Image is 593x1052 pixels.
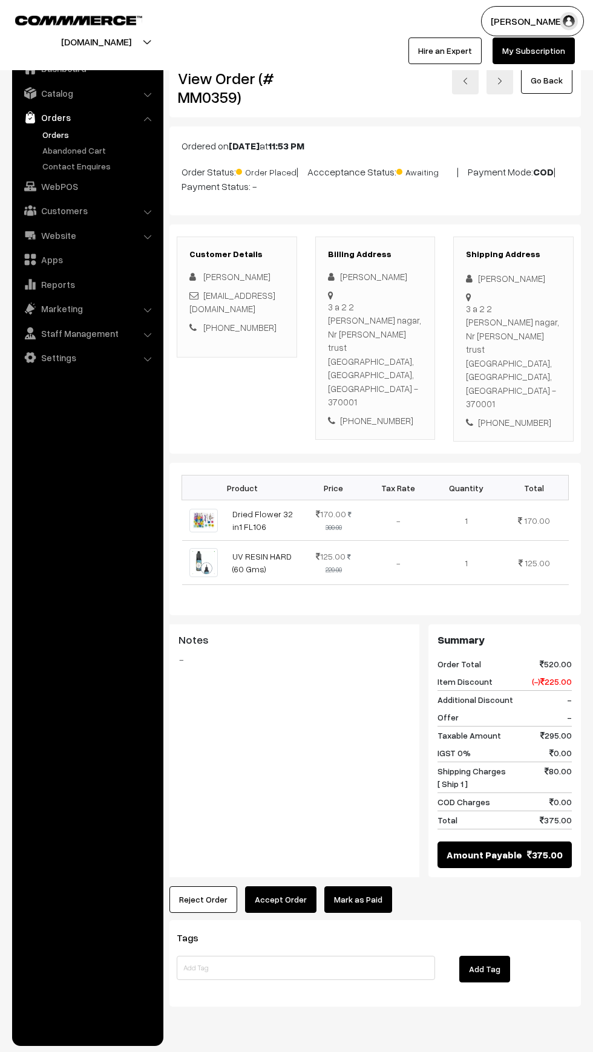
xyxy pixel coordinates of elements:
span: 295.00 [540,729,572,742]
button: [PERSON_NAME]… [481,6,584,36]
h3: Shipping Address [466,249,561,260]
p: Order Status: | Accceptance Status: | Payment Mode: | Payment Status: - [182,163,569,194]
b: COD [533,166,554,178]
th: Product [182,475,303,500]
span: 125.00 [525,558,550,568]
a: Marketing [15,298,159,319]
span: [PERSON_NAME] [203,271,270,282]
a: [PHONE_NUMBER] [203,322,277,333]
span: Item Discount [437,675,493,688]
span: 0.00 [549,796,572,808]
a: Hire an Expert [408,38,482,64]
h3: Customer Details [189,249,284,260]
a: Dried Flower 32 in1 FL106 [232,509,293,532]
span: 80.00 [545,765,572,790]
a: My Subscription [493,38,575,64]
th: Price [303,475,364,500]
img: 1700848460881-29192235.png [189,548,218,577]
td: - [364,500,432,541]
span: (-) 225.00 [532,675,572,688]
span: Amount Payable [447,848,522,862]
a: [EMAIL_ADDRESS][DOMAIN_NAME] [189,290,275,315]
a: Settings [15,347,159,368]
span: IGST 0% [437,747,471,759]
th: Quantity [432,475,500,500]
b: 11:53 PM [268,140,304,152]
th: Total [500,475,568,500]
td: - [364,541,432,584]
blockquote: - [179,652,410,667]
button: [DOMAIN_NAME] [19,27,174,57]
input: Add Tag [177,956,435,980]
h2: View Order (# MM0359) [178,69,297,106]
span: Shipping Charges [ Ship 1 ] [437,765,506,790]
a: Mark as Paid [324,886,392,913]
span: Taxable Amount [437,729,501,742]
div: [PHONE_NUMBER] [328,414,423,428]
span: 520.00 [540,658,572,670]
span: - [567,693,572,706]
span: Order Placed [236,163,296,178]
a: Orders [15,106,159,128]
a: Staff Management [15,322,159,344]
img: COMMMERCE [15,16,142,25]
th: Tax Rate [364,475,432,500]
a: Abandoned Cart [39,144,159,157]
div: 3 a 2 2 [PERSON_NAME] nagar, Nr [PERSON_NAME] trust [GEOGRAPHIC_DATA], [GEOGRAPHIC_DATA], [GEOGRA... [466,302,561,411]
span: Tags [177,932,213,944]
span: 0.00 [549,747,572,759]
button: Add Tag [459,956,510,982]
span: 1 [465,515,468,526]
h3: Billing Address [328,249,423,260]
a: Apps [15,249,159,270]
h3: Notes [179,633,410,647]
a: Catalog [15,82,159,104]
button: Reject Order [169,886,237,913]
span: Total [437,814,457,826]
span: 1 [465,558,468,568]
b: [DATE] [229,140,260,152]
span: Additional Discount [437,693,513,706]
div: [PHONE_NUMBER] [466,416,561,430]
a: WebPOS [15,175,159,197]
div: [PERSON_NAME] [328,270,423,284]
span: COD Charges [437,796,490,808]
span: 375.00 [540,814,572,826]
button: Accept Order [245,886,316,913]
div: 3 a 2 2 [PERSON_NAME] nagar, Nr [PERSON_NAME] trust [GEOGRAPHIC_DATA], [GEOGRAPHIC_DATA], [GEOGRA... [328,300,423,409]
img: left-arrow.png [462,77,469,85]
a: Go Back [521,67,572,94]
a: Customers [15,200,159,221]
img: user [560,12,578,30]
a: Reports [15,273,159,295]
a: COMMMERCE [15,12,121,27]
span: 125.00 [316,551,346,561]
div: [PERSON_NAME] [466,272,561,286]
span: 170.00 [316,509,346,519]
span: Offer [437,711,459,724]
span: - [567,711,572,724]
img: eo88hyc7.png [189,509,218,533]
img: right-arrow.png [496,77,503,85]
a: Orders [39,128,159,141]
span: 375.00 [527,848,563,862]
span: Awaiting [396,163,457,178]
a: Website [15,224,159,246]
a: Contact Enquires [39,160,159,172]
span: 170.00 [524,515,550,526]
span: Order Total [437,658,481,670]
a: UV RESIN HARD (60 Gms) [232,551,292,574]
p: Ordered on at [182,139,569,153]
h3: Summary [437,633,572,647]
